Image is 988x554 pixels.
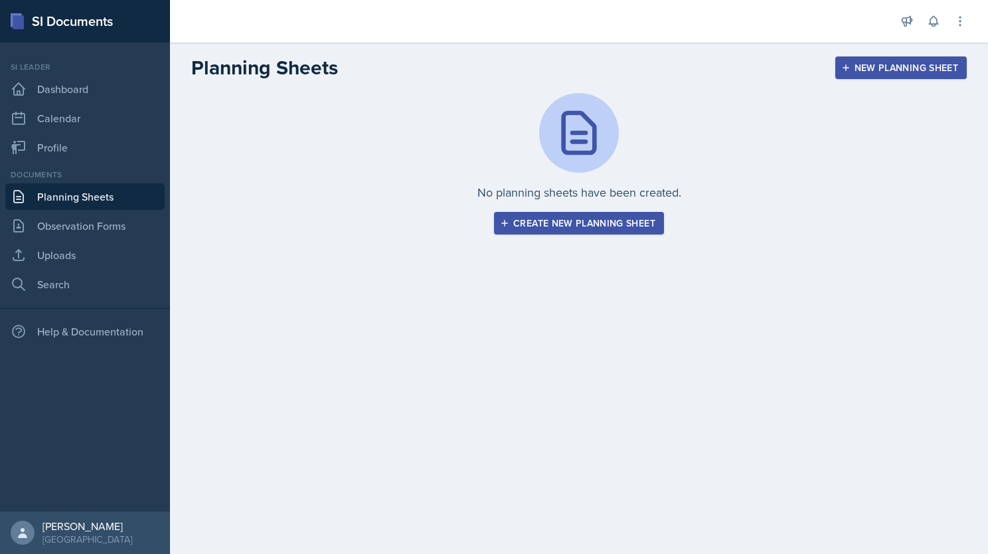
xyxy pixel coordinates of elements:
div: Create new planning sheet [503,218,655,229]
a: Search [5,271,165,298]
a: Calendar [5,105,165,132]
button: New Planning Sheet [835,56,967,79]
div: [PERSON_NAME] [42,519,132,533]
div: New Planning Sheet [844,62,958,73]
a: Observation Forms [5,213,165,239]
a: Planning Sheets [5,183,165,210]
div: Help & Documentation [5,318,165,345]
div: [GEOGRAPHIC_DATA] [42,533,132,546]
a: Profile [5,134,165,161]
a: Dashboard [5,76,165,102]
div: Documents [5,169,165,181]
p: No planning sheets have been created. [477,183,681,201]
h2: Planning Sheets [191,56,338,80]
a: Uploads [5,242,165,268]
button: Create new planning sheet [494,212,664,234]
div: Si leader [5,61,165,73]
